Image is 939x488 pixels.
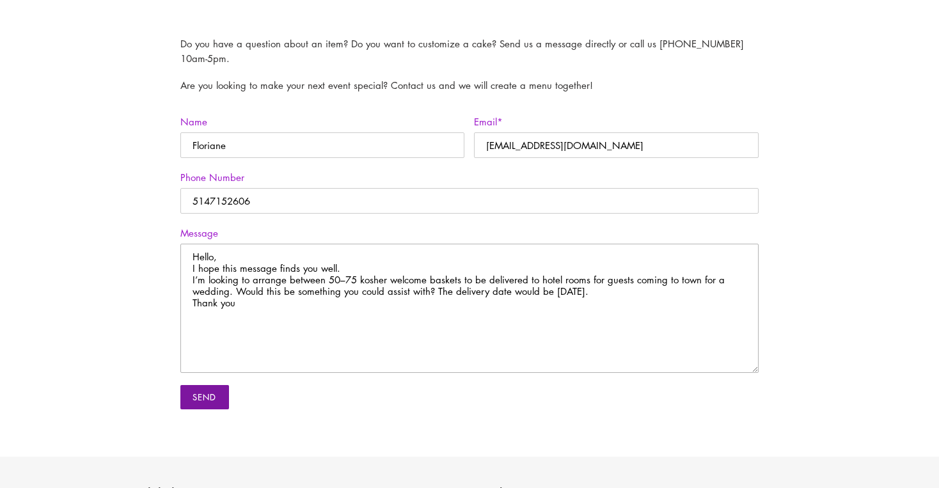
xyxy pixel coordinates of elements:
[180,114,464,129] label: Name
[180,36,758,65] p: Do you have a question about an item? Do you want to customize a cake? Send us a message directly...
[180,385,228,409] input: Send
[180,226,758,240] label: Message
[474,114,758,129] label: Email
[180,78,758,93] p: Are you looking to make your next event special? Contact us and we will create a menu together!
[180,170,758,185] label: Phone Number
